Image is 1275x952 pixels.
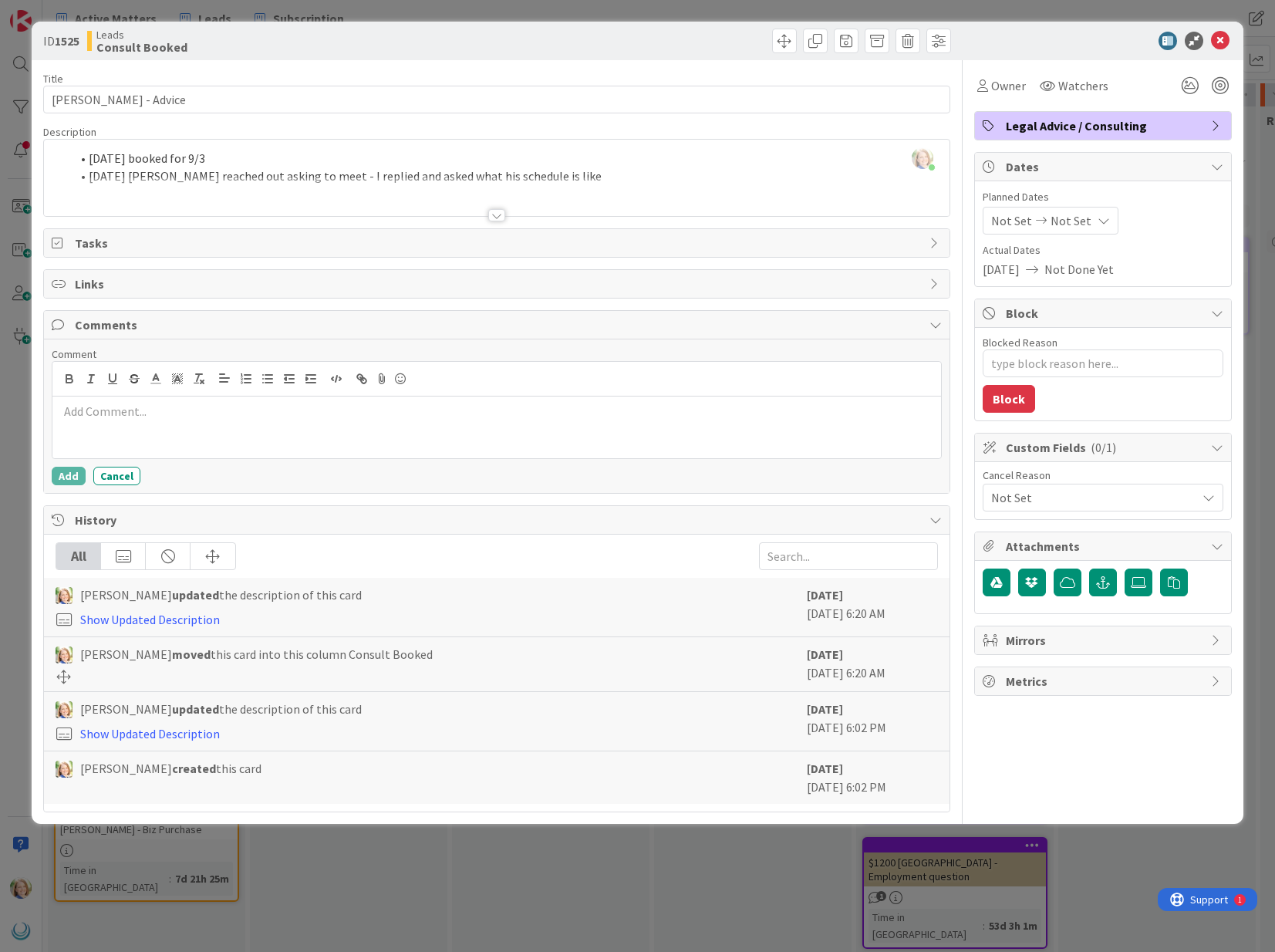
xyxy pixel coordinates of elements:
span: Planned Dates [983,189,1223,205]
span: [PERSON_NAME] this card into this column Consult Booked [80,645,433,663]
span: Actual Dates [983,242,1223,258]
span: Dates [1006,157,1203,176]
span: Leads [96,29,187,41]
b: updated [172,587,219,603]
a: Show Updated Description [80,612,220,627]
b: updated [172,701,219,717]
span: ID [43,32,79,50]
span: Support [32,2,70,21]
span: Watchers [1058,76,1108,95]
span: Owner [991,76,1026,95]
b: [DATE] [807,761,843,776]
div: [DATE] 6:20 AM [807,645,938,684]
span: Legal Advice / Consulting [1006,116,1203,135]
b: created [172,761,216,776]
span: Block [1006,304,1203,322]
span: [PERSON_NAME] the description of this card [80,700,362,718]
span: Mirrors [1006,631,1203,650]
b: 1525 [55,33,79,49]
li: [DATE] [PERSON_NAME] reached out asking to meet - I replied and asked what his schedule is like [70,167,941,185]
img: AD [56,701,73,718]
img: Sl300r1zNejTcUF0uYcJund7nRpyjiOK.jpg [912,147,933,169]
button: Add [52,467,86,485]
span: History [75,511,921,529]
span: Comment [52,347,96,361]
span: Description [43,125,96,139]
img: AD [56,587,73,604]
a: Show Updated Description [80,726,220,741]
span: Not Set [1051,211,1091,230]
span: Attachments [1006,537,1203,555]
div: [DATE] 6:02 PM [807,700,938,743]
span: ( 0/1 ) [1091,440,1116,455]
span: Metrics [1006,672,1203,690]
div: [DATE] 6:20 AM [807,586,938,629]
img: AD [56,646,73,663]
span: Not Set [991,211,1032,230]
b: [DATE] [807,646,843,662]
input: type card name here... [43,86,950,113]
label: Title [43,72,63,86]
div: [DATE] 6:02 PM [807,759,938,796]
div: 1 [80,6,84,19]
span: Not Done Yet [1044,260,1114,279]
b: [DATE] [807,701,843,717]
span: Not Set [991,488,1196,507]
span: Links [75,275,921,293]
b: Consult Booked [96,41,187,53]
img: AD [56,761,73,778]
span: Tasks [75,234,921,252]
span: [PERSON_NAME] the description of this card [80,586,362,604]
span: [PERSON_NAME] this card [80,759,261,778]
button: Block [983,385,1035,413]
b: [DATE] [807,587,843,603]
span: Comments [75,316,921,334]
button: Cancel [93,467,140,485]
label: Blocked Reason [983,336,1057,349]
div: Cancel Reason [983,470,1223,481]
div: All [56,543,101,569]
input: Search... [759,542,938,570]
b: moved [172,646,211,662]
span: [DATE] [983,260,1020,279]
span: Custom Fields [1006,438,1203,457]
li: [DATE] booked for 9/3 [70,150,941,167]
